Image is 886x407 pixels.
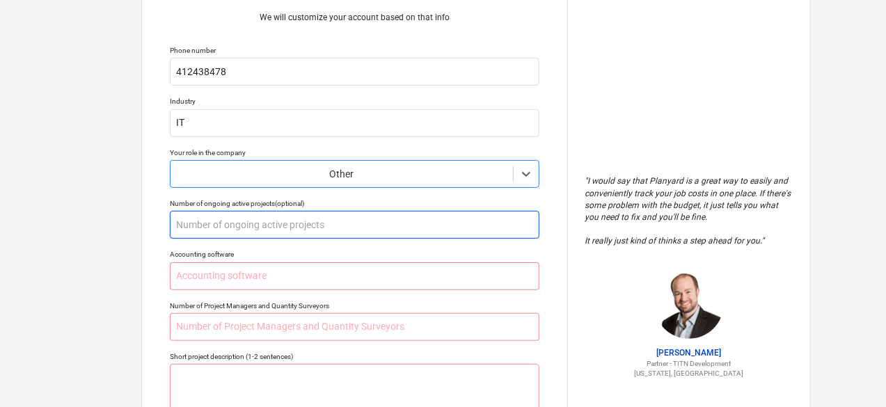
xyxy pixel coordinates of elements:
[170,148,539,157] div: Your role in the company
[170,109,539,137] input: Industry
[170,262,539,290] input: Accounting software
[654,269,724,339] img: Jordan Cohen
[585,369,793,378] p: [US_STATE], [GEOGRAPHIC_DATA]
[170,97,539,106] div: Industry
[170,46,539,55] div: Phone number
[585,359,793,368] p: Partner - TITN Development
[170,58,539,86] input: Your phone number
[585,347,793,359] p: [PERSON_NAME]
[170,199,539,208] div: Number of ongoing active projects (optional)
[170,250,539,259] div: Accounting software
[170,301,539,310] div: Number of Project Managers and Quantity Surveyors
[170,211,539,239] input: Number of ongoing active projects
[816,340,886,407] iframe: Chat Widget
[585,175,793,247] p: " I would say that Planyard is a great way to easily and conveniently track your job costs in one...
[170,313,539,341] input: Number of Project Managers and Quantity Surveyors
[170,12,539,24] p: We will customize your account based on that info
[170,352,539,361] div: Short project description (1-2 sentences)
